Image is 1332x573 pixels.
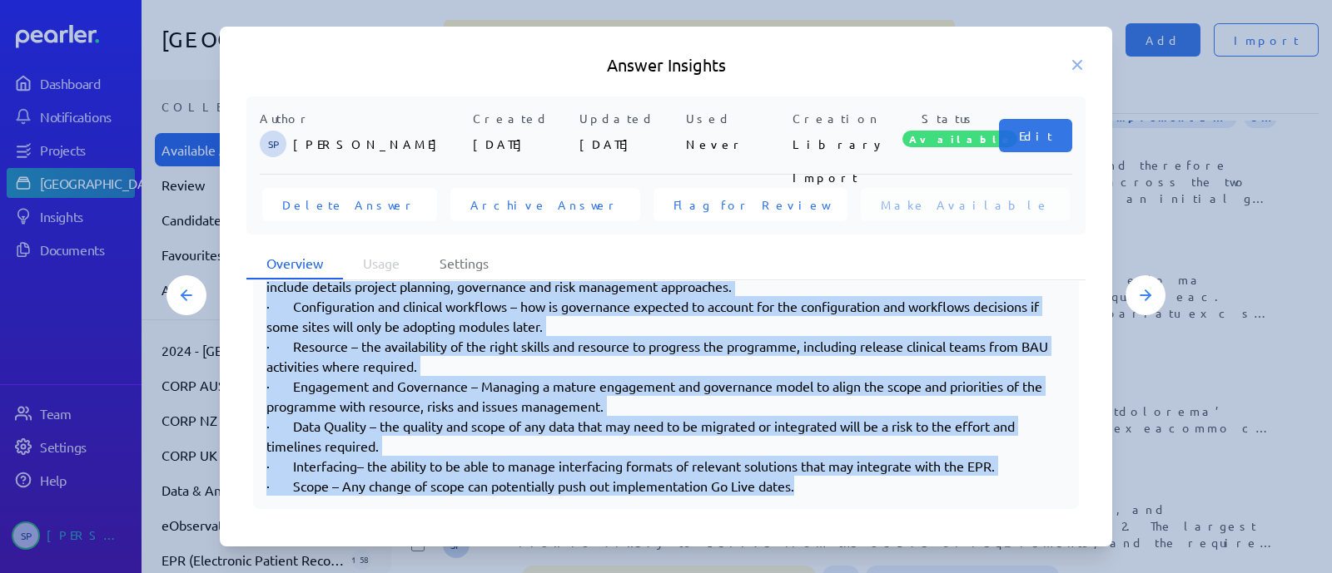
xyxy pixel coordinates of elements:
span: Engagement and Governance – Managing a mature engagement and governance model to align the scope ... [266,378,1042,414]
p: Library Import [793,127,892,161]
span: · [266,378,293,394]
span: Sarah Pendlebury [260,131,286,157]
span: Resource – the availability of the right skills and resource to progress the programme, including... [266,338,1048,374]
p: Status [899,110,999,127]
span: · [266,298,293,314]
span: Configuration and clinical workflows – how is governance expected to account for the configuratio... [266,298,1039,334]
button: Next Answer [1126,275,1165,315]
span: Delete Answer [282,196,417,213]
button: Flag for Review [654,188,847,221]
p: Never [686,127,786,161]
span: Edit [1019,127,1052,144]
span: Data Quality – the quality and scope of any data that may need to be migrated or integrated will ... [266,417,1015,454]
p: Created [473,110,573,127]
button: Archive Answer [450,188,640,221]
span: Change Management, Transformation and people - the programmes’ ability to resource and manage the... [266,238,1024,294]
span: Interfacing– the ability to be able to manage interfacing formats of relevant solutions that may ... [293,457,995,474]
button: Make Available [861,188,1070,221]
span: Scope – Any change of scope can potentially push out implementation Go Live dates. [293,477,794,494]
h5: Answer Insights [246,53,1086,77]
p: [PERSON_NAME] [293,127,466,161]
span: Archive Answer [470,196,620,213]
button: Previous Answer [166,275,206,315]
p: Used [686,110,786,127]
span: Available [902,131,1017,147]
p: [DATE] [579,127,679,161]
p: Author [260,110,466,127]
span: · [266,417,293,434]
li: Settings [420,248,509,279]
button: Edit [999,119,1072,152]
p: Creation [793,110,892,127]
button: Delete Answer [262,188,437,221]
p: [DATE] [473,127,573,161]
li: Usage [343,248,420,279]
span: · [266,477,293,494]
span: Make Available [881,196,1050,213]
p: Updated [579,110,679,127]
span: · [266,457,293,474]
li: Overview [246,248,343,279]
span: Flag for Review [673,196,828,213]
span: · [266,338,293,354]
